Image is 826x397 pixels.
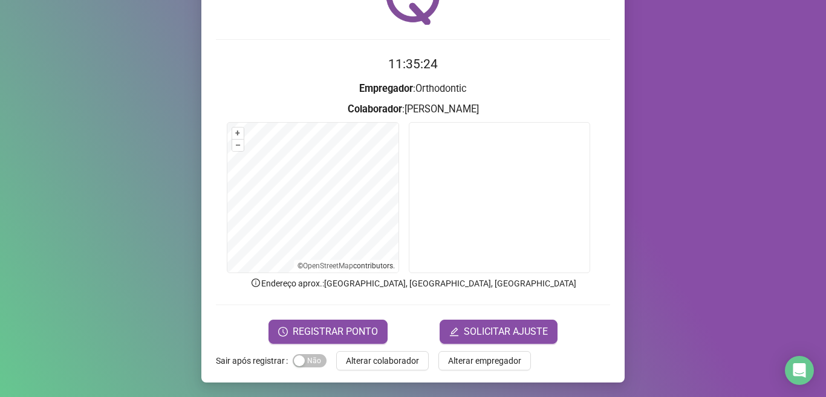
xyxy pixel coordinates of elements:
[785,356,814,385] div: Open Intercom Messenger
[464,324,548,339] span: SOLICITAR AJUSTE
[232,140,244,151] button: –
[216,102,610,117] h3: : [PERSON_NAME]
[448,354,521,367] span: Alterar empregador
[388,57,438,71] time: 11:35:24
[250,277,261,288] span: info-circle
[216,81,610,97] h3: : Orthodontic
[298,262,395,270] li: © contributors.
[216,351,293,370] label: Sair após registrar
[438,351,531,370] button: Alterar empregador
[268,320,388,344] button: REGISTRAR PONTO
[440,320,558,344] button: editSOLICITAR AJUSTE
[449,327,459,337] span: edit
[293,324,378,339] span: REGISTRAR PONTO
[346,354,419,367] span: Alterar colaborador
[216,277,610,290] p: Endereço aprox. : [GEOGRAPHIC_DATA], [GEOGRAPHIC_DATA], [GEOGRAPHIC_DATA]
[278,327,288,337] span: clock-circle
[232,127,244,139] button: +
[348,103,402,115] strong: Colaborador
[359,83,413,94] strong: Empregador
[336,351,429,370] button: Alterar colaborador
[303,262,353,270] a: OpenStreetMap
